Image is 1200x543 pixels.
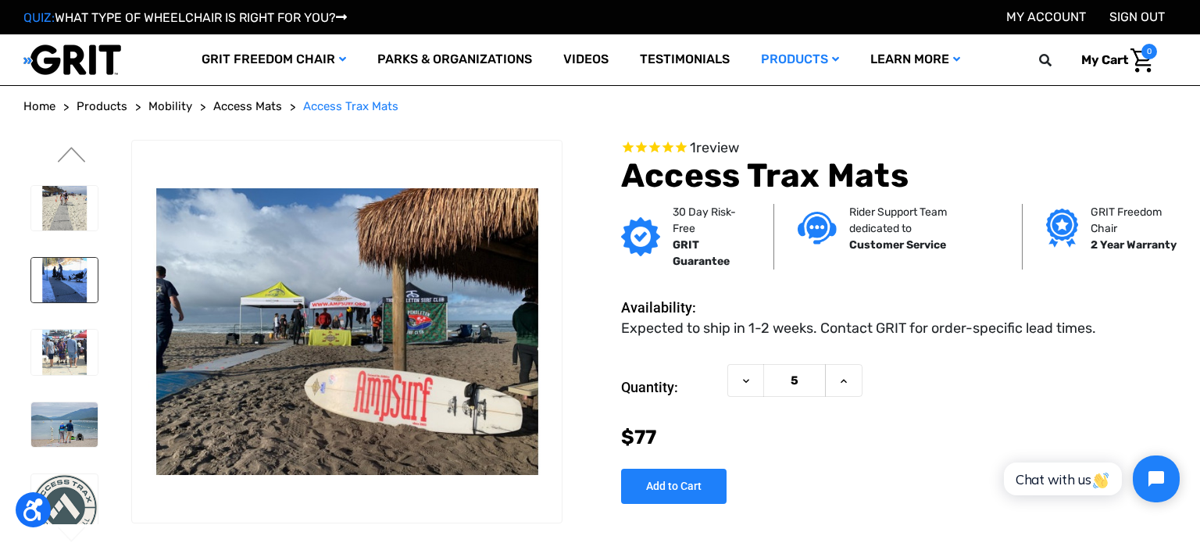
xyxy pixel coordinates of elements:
label: Quantity: [621,364,720,411]
strong: GRIT Guarantee [673,238,730,268]
span: 0 [1141,44,1157,59]
a: QUIZ:WHAT TYPE OF WHEELCHAIR IS RIGHT FOR YOU? [23,10,347,25]
img: Access Trax Mats [31,402,98,447]
span: review [696,139,739,156]
span: Home [23,99,55,113]
a: Mobility [148,98,192,116]
a: Parks & Organizations [362,34,548,85]
a: Home [23,98,55,116]
p: 30 Day Risk-Free [673,204,750,237]
a: Products [77,98,127,116]
a: Testimonials [624,34,745,85]
span: Products [77,99,127,113]
img: Access Trax Mats [132,188,562,475]
img: Grit freedom [1046,209,1078,248]
strong: Customer Service [849,238,946,252]
img: Access Trax Mats [31,258,98,302]
a: Account [1006,9,1086,24]
span: My Cart [1081,52,1128,67]
p: Rider Support Team dedicated to [849,204,998,237]
iframe: Tidio Chat [987,442,1193,516]
img: Cart [1130,48,1153,73]
a: Access Trax Mats [303,98,398,116]
nav: Breadcrumb [23,98,1177,116]
span: $77 [621,426,656,448]
span: 1 reviews [690,139,739,156]
img: Customer service [798,212,837,244]
dt: Availability: [621,297,720,318]
img: Access Trax Mats [31,474,98,541]
img: Access Trax Mats [31,330,98,374]
a: GRIT Freedom Chair [186,34,362,85]
dd: Expected to ship in 1-2 weeks. Contact GRIT for order-specific lead times. [621,318,1096,339]
a: Sign out [1109,9,1165,24]
a: Access Mats [213,98,282,116]
img: Access Trax Mats [31,186,98,230]
img: GRIT Guarantee [621,217,660,256]
h1: Access Trax Mats [621,156,1177,195]
strong: 2 Year Warranty [1091,238,1177,252]
span: Rated 5.0 out of 5 stars 1 reviews [621,140,1177,157]
span: Access Mats [213,99,282,113]
a: Cart with 0 items [1070,44,1157,77]
span: Access Trax Mats [303,99,398,113]
span: QUIZ: [23,10,55,25]
a: Learn More [855,34,976,85]
button: Go to slide 5 of 6 [55,147,88,166]
input: Search [1046,44,1070,77]
a: Videos [548,34,624,85]
img: GRIT All-Terrain Wheelchair and Mobility Equipment [23,44,121,76]
a: Products [745,34,855,85]
span: Mobility [148,99,192,113]
p: GRIT Freedom Chair [1091,204,1182,237]
input: Add to Cart [621,469,727,504]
